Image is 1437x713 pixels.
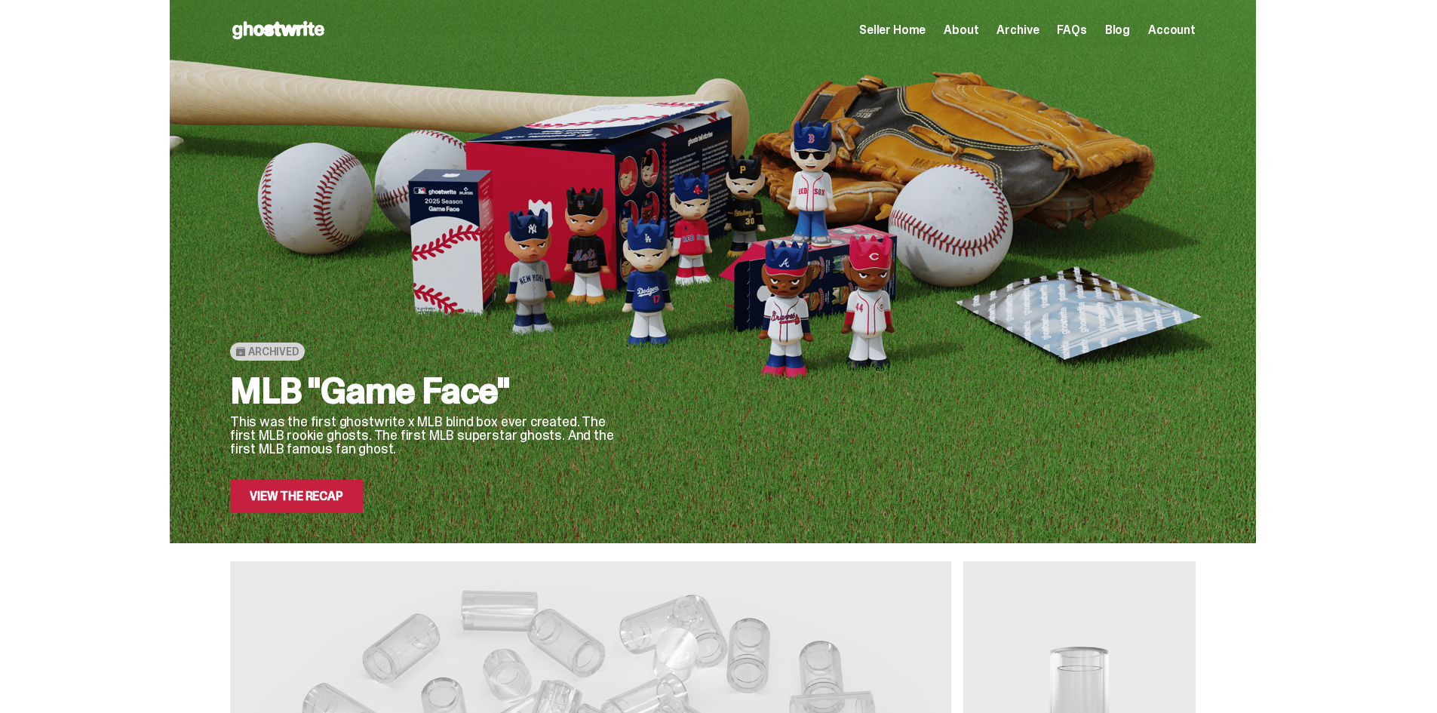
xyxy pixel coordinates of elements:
p: This was the first ghostwrite x MLB blind box ever created. The first MLB rookie ghosts. The firs... [230,415,622,456]
a: Account [1148,24,1196,36]
a: Seller Home [859,24,926,36]
a: FAQs [1057,24,1086,36]
a: About [944,24,978,36]
a: View the Recap [230,480,363,513]
a: Archive [996,24,1039,36]
a: Blog [1105,24,1130,36]
span: Archived [248,346,299,358]
h2: MLB "Game Face" [230,373,622,409]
